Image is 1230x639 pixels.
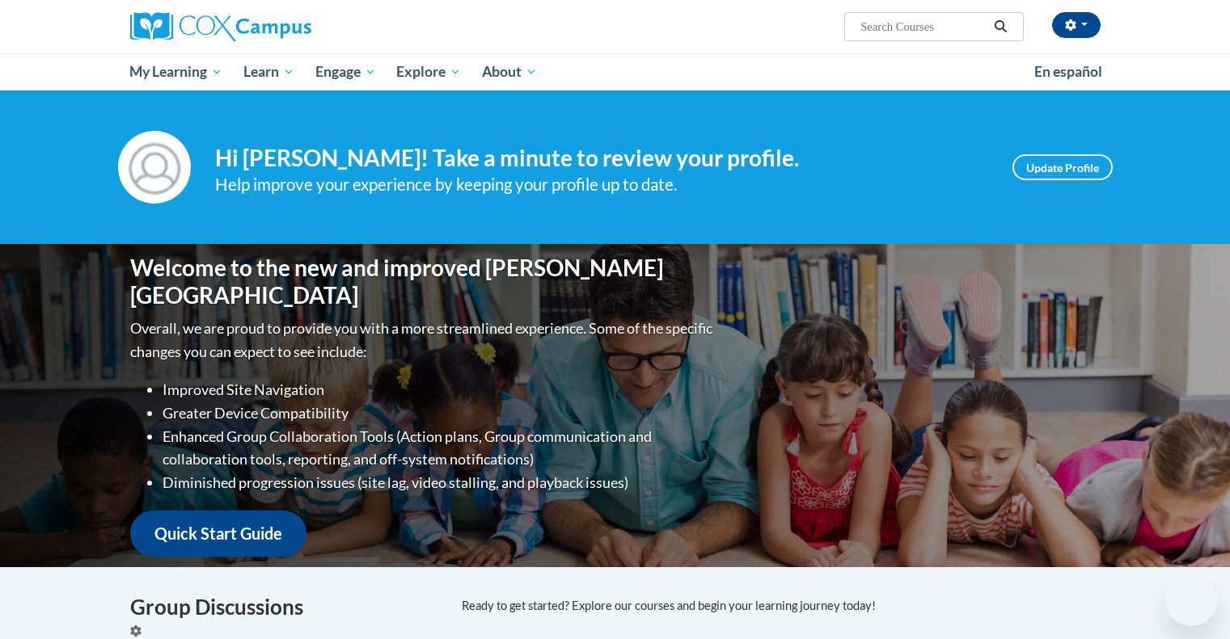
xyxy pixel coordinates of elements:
[129,62,222,82] span: My Learning
[130,317,716,364] p: Overall, we are proud to provide you with a more streamlined experience. Some of the specific cha...
[1012,154,1113,180] a: Update Profile
[1165,574,1217,626] iframe: Button to launch messaging window
[130,12,437,41] a: Cox Campus
[233,53,305,90] a: Learn
[305,53,387,90] a: Engage
[396,62,461,82] span: Explore
[988,17,1012,36] button: Search
[120,53,234,90] a: My Learning
[215,171,988,198] div: Help improve your experience by keeping your profile up to date.
[106,53,1125,90] div: Main menu
[1024,55,1113,89] a: En español
[130,254,716,309] h1: Welcome to the new and improved [PERSON_NAME][GEOGRAPHIC_DATA]
[386,53,471,90] a: Explore
[315,62,376,82] span: Engage
[1052,12,1101,38] button: Account Settings
[471,53,547,90] a: About
[859,17,988,36] input: Search Courses
[482,62,537,82] span: About
[215,145,988,172] h4: Hi [PERSON_NAME]! Take a minute to review your profile.
[163,471,716,494] li: Diminished progression issues (site lag, video stalling, and playback issues)
[163,401,716,425] li: Greater Device Compatibility
[163,378,716,401] li: Improved Site Navigation
[130,591,437,623] h4: Group Discussions
[243,62,294,82] span: Learn
[1034,63,1102,80] span: En español
[118,131,191,204] img: Profile Image
[130,511,306,557] a: Quick Start Guide
[163,425,716,472] li: Enhanced Group Collaboration Tools (Action plans, Group communication and collaboration tools, re...
[130,12,311,41] img: Cox Campus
